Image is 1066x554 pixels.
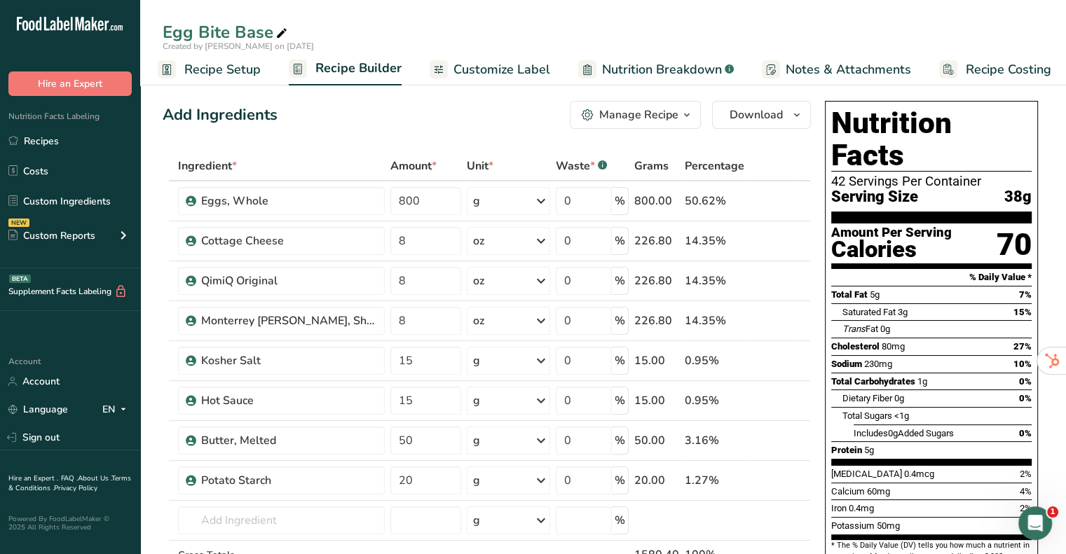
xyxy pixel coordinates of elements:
[730,106,783,123] span: Download
[8,515,132,532] div: Powered By FoodLabelMaker © 2025 All Rights Reserved
[966,60,1051,79] span: Recipe Costing
[917,376,927,387] span: 1g
[1047,506,1058,518] span: 1
[1013,341,1032,352] span: 27%
[831,359,862,369] span: Sodium
[570,101,701,129] button: Manage Recipe
[685,472,744,489] div: 1.27%
[390,158,437,174] span: Amount
[831,226,952,240] div: Amount Per Serving
[997,226,1032,263] div: 70
[634,432,679,449] div: 50.00
[467,158,493,174] span: Unit
[634,392,679,409] div: 15.00
[864,359,892,369] span: 230mg
[473,193,480,209] div: g
[877,520,900,531] span: 50mg
[1020,486,1032,497] span: 4%
[8,473,131,493] a: Terms & Conditions .
[685,352,744,369] div: 0.95%
[831,240,952,260] div: Calories
[556,158,607,174] div: Waste
[831,469,902,479] span: [MEDICAL_DATA]
[1019,393,1032,403] span: 0%
[842,410,892,421] span: Total Sugars
[102,401,132,418] div: EN
[1020,503,1032,513] span: 2%
[1004,188,1032,206] span: 38g
[8,473,58,483] a: Hire an Expert .
[634,233,679,249] div: 226.80
[1013,307,1032,317] span: 15%
[880,324,890,334] span: 0g
[864,445,874,455] span: 5g
[831,376,915,387] span: Total Carbohydrates
[8,71,132,96] button: Hire an Expert
[894,410,909,421] span: <1g
[685,233,744,249] div: 14.35%
[602,60,722,79] span: Nutrition Breakdown
[870,289,880,300] span: 5g
[685,432,744,449] div: 3.16%
[904,469,934,479] span: 0.4mcg
[201,272,376,289] div: QimiQ Original
[831,486,865,497] span: Calcium
[882,341,905,352] span: 80mg
[1018,506,1052,540] iframe: Intercom live chat
[78,473,111,483] a: About Us .
[1020,469,1032,479] span: 2%
[867,486,890,497] span: 60mg
[842,324,878,334] span: Fat
[430,54,550,85] a: Customize Label
[289,53,402,86] a: Recipe Builder
[831,188,918,206] span: Serving Size
[831,174,1032,188] div: 42 Servings Per Container
[842,393,892,403] span: Dietary Fiber
[634,352,679,369] div: 15.00
[473,512,480,529] div: g
[854,428,954,438] span: Includes Added Sugars
[685,392,744,409] div: 0.95%
[8,219,29,227] div: NEW
[786,60,911,79] span: Notes & Attachments
[634,193,679,209] div: 800.00
[712,101,811,129] button: Download
[8,228,95,243] div: Custom Reports
[634,272,679,289] div: 226.80
[831,445,862,455] span: Protein
[473,272,484,289] div: oz
[158,54,261,85] a: Recipe Setup
[453,60,550,79] span: Customize Label
[831,520,875,531] span: Potassium
[634,312,679,329] div: 226.80
[473,432,480,449] div: g
[1019,289,1032,300] span: 7%
[184,60,261,79] span: Recipe Setup
[888,428,898,438] span: 0g
[685,312,744,329] div: 14.35%
[831,269,1032,286] section: % Daily Value *
[54,483,97,493] a: Privacy Policy
[201,312,376,329] div: Monterrey [PERSON_NAME], Shredded
[578,54,734,85] a: Nutrition Breakdown
[849,503,874,513] span: 0.4mg
[473,472,480,489] div: g
[634,472,679,489] div: 20.00
[163,41,314,52] span: Created by [PERSON_NAME] on [DATE]
[831,107,1032,172] h1: Nutrition Facts
[831,289,868,300] span: Total Fat
[201,193,376,209] div: Eggs, Whole
[831,503,847,513] span: Iron
[8,397,68,422] a: Language
[163,20,290,45] div: Egg Bite Base
[473,352,480,369] div: g
[473,392,480,409] div: g
[1013,359,1032,369] span: 10%
[685,272,744,289] div: 14.35%
[473,312,484,329] div: oz
[685,193,744,209] div: 50.62%
[201,352,376,369] div: Kosher Salt
[473,233,484,249] div: oz
[61,473,78,483] a: FAQ .
[762,54,911,85] a: Notes & Attachments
